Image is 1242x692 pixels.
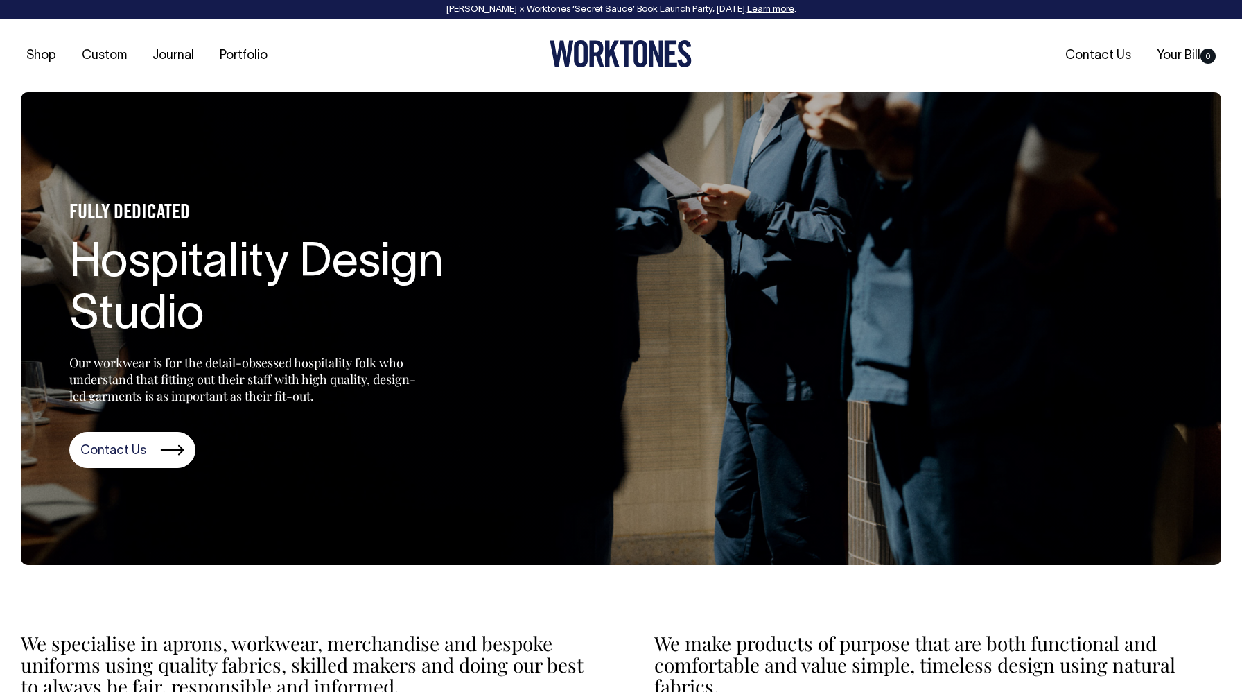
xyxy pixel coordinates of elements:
[69,239,485,343] h1: Hospitality Design Studio
[147,44,200,67] a: Journal
[14,5,1228,15] div: [PERSON_NAME] × Worktones ‘Secret Sauce’ Book Launch Party, [DATE]. .
[69,432,195,468] a: Contact Us
[747,6,794,14] a: Learn more
[69,203,485,225] h4: FULLY DEDICATED
[1060,44,1137,67] a: Contact Us
[76,44,132,67] a: Custom
[21,44,62,67] a: Shop
[1200,49,1216,64] span: 0
[69,354,416,404] p: Our workwear is for the detail-obsessed hospitality folk who understand that fitting out their st...
[1151,44,1221,67] a: Your Bill0
[214,44,273,67] a: Portfolio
